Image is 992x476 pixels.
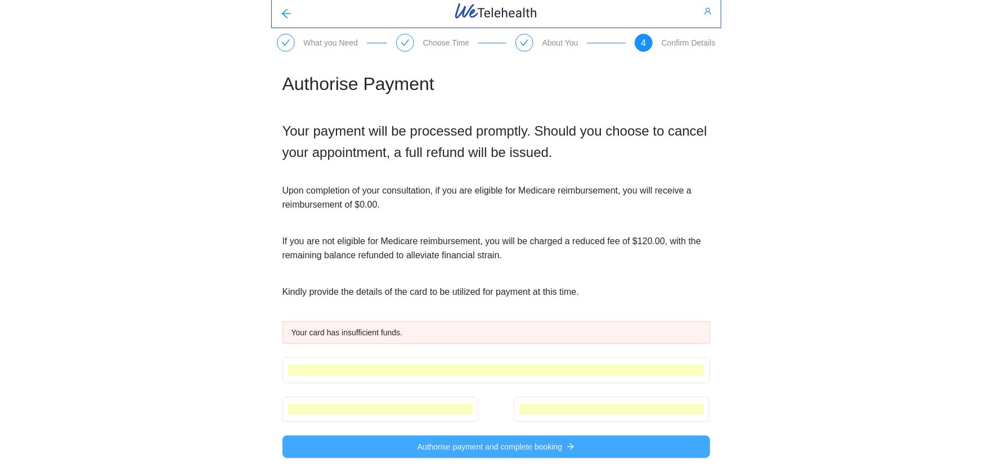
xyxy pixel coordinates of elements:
div: What you Need [304,38,358,47]
h2: Your payment will be processed promptly. Should you choose to cancel your appointment, a full ref... [282,120,710,163]
p: Upon completion of your consultation, if you are eligible for Medicare reimbursement, you will re... [282,183,710,212]
div: Your card has insufficient funds. [291,326,701,339]
iframe: 安全到期日输入框 [288,404,473,415]
span: check [401,38,410,47]
div: About You [542,38,578,47]
div: Choose Time [423,38,469,47]
span: 4 [641,38,646,48]
span: user [704,7,712,16]
span: arrow-left [281,8,292,21]
button: arrow-left [272,1,301,24]
button: user [695,2,721,20]
span: Authorise payment and complete booking [418,441,563,453]
span: check [281,38,290,47]
span: arrow-right [567,443,574,452]
span: check [520,38,529,47]
button: Authorise payment and complete bookingarrow-right [282,435,710,458]
img: WeTelehealth [454,2,538,20]
iframe: 安全 CVC 输入框 [519,404,704,415]
iframe: 安全卡号输入框 [288,365,704,375]
div: Confirm Details [662,38,716,47]
h1: Authorise Payment [282,70,710,98]
p: If you are not eligible for Medicare reimbursement, you will be charged a reduced fee of $ 120.00... [282,234,710,262]
p: Kindly provide the details of the card to be utilized for payment at this time. [282,285,710,299]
